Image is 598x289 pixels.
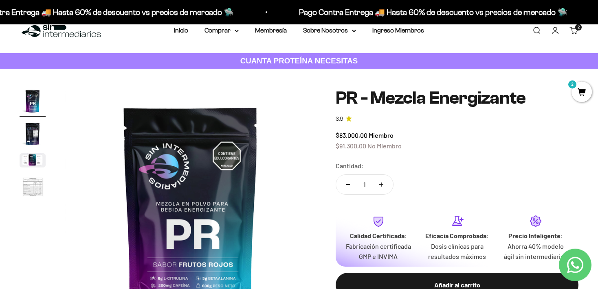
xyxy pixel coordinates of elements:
a: 2 [572,88,592,97]
p: Ahorra 40% modelo ágil sin intermediarios [503,241,569,262]
a: Ingreso Miembros [372,27,424,34]
strong: CUANTA PROTEÍNA NECESITAS [240,56,358,65]
div: Un aval de expertos o estudios clínicos en la página. [10,39,169,61]
summary: Sobre Nosotros [303,25,356,36]
label: Cantidad: [336,161,364,171]
span: Enviar [133,121,168,135]
summary: Comprar [204,25,239,36]
strong: Calidad Certificada: [350,232,407,239]
div: Un mensaje de garantía de satisfacción visible. [10,79,169,93]
span: No Miembro [367,142,402,150]
button: Ir al artículo 4 [20,174,46,203]
h1: PR - Mezcla Energizante [336,88,578,108]
mark: 2 [567,80,577,89]
img: PR - Mezcla Energizante [20,153,46,167]
img: PR - Mezcla Energizante [20,121,46,147]
a: Inicio [174,27,188,34]
button: Reducir cantidad [336,175,360,194]
a: Membresía [255,27,287,34]
button: Ir al artículo 3 [20,153,46,170]
p: Pago Contra Entrega 🚚 Hasta 60% de descuento vs precios de mercado 🛸 [285,6,554,19]
span: Miembro [369,131,394,139]
button: Ir al artículo 2 [20,121,46,149]
strong: Precio Inteligente: [508,232,563,239]
div: La confirmación de la pureza de los ingredientes. [10,95,169,117]
img: PR - Mezcla Energizante [20,174,46,201]
a: 3.93.9 de 5.0 estrellas [336,115,578,124]
button: Ir al artículo 1 [20,88,46,117]
img: PR - Mezcla Energizante [20,88,46,114]
strong: Eficacia Comprobada: [425,232,489,239]
button: Aumentar cantidad [369,175,393,194]
span: 2 [578,25,580,29]
p: Fabricación certificada GMP e INVIMA [345,241,411,262]
div: Más detalles sobre la fecha exacta de entrega. [10,63,169,77]
p: Dosis clínicas para resultados máximos [424,241,490,262]
span: $91.300,00 [336,142,366,150]
span: 3.9 [336,115,343,124]
span: $83.000,00 [336,131,367,139]
button: Enviar [132,121,169,135]
p: ¿Qué te daría la seguridad final para añadir este producto a tu carrito? [10,13,169,32]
